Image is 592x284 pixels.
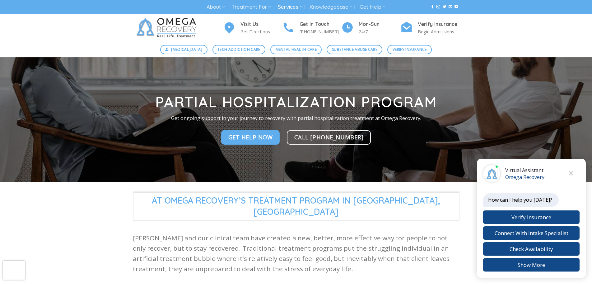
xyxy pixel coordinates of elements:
[228,133,273,142] span: Get Help Now
[207,1,225,13] a: About
[400,20,459,36] a: Verify Insurance Begin Admissions
[454,5,458,9] a: Follow on YouTube
[232,1,271,13] a: Treatment For
[133,14,203,42] img: Omega Recovery
[270,45,322,54] a: Mental Health Care
[443,5,446,9] a: Follow on Twitter
[359,20,400,28] h4: Mon-Sun
[300,20,341,28] h4: Get In Touch
[240,28,282,35] p: Get Directions
[327,45,382,54] a: Substance Abuse Care
[155,93,437,111] strong: Partial Hospitalization Program
[128,114,464,123] p: Get ongoing support in your journey to recovery with partial hospitalization treatment at Omega R...
[133,192,459,220] span: At Omega Recovery’s Treatment Program in [GEOGRAPHIC_DATA],[GEOGRAPHIC_DATA]
[449,5,452,9] a: Send us an email
[393,46,427,52] span: Verify Insurance
[300,28,341,35] p: [PHONE_NUMBER]
[133,233,459,274] p: [PERSON_NAME] and our clinical team have created a new, better, more effective way for people to ...
[160,45,207,54] a: [MEDICAL_DATA]
[436,5,440,9] a: Follow on Instagram
[294,132,364,142] span: Call [PHONE_NUMBER]
[223,20,282,36] a: Visit Us Get Directions
[282,20,341,36] a: Get In Touch [PHONE_NUMBER]
[221,130,280,145] a: Get Help Now
[276,46,317,52] span: Mental Health Care
[217,46,260,52] span: Tech Addiction Care
[278,1,302,13] a: Services
[310,1,352,13] a: Knowledgebase
[359,28,400,35] p: 24/7
[171,46,202,52] span: [MEDICAL_DATA]
[387,45,432,54] a: Verify Insurance
[360,1,385,13] a: Get Help
[212,45,266,54] a: Tech Addiction Care
[418,28,459,35] p: Begin Admissions
[431,5,434,9] a: Follow on Facebook
[332,46,377,52] span: Substance Abuse Care
[418,20,459,28] h4: Verify Insurance
[240,20,282,28] h4: Visit Us
[287,130,371,145] a: Call [PHONE_NUMBER]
